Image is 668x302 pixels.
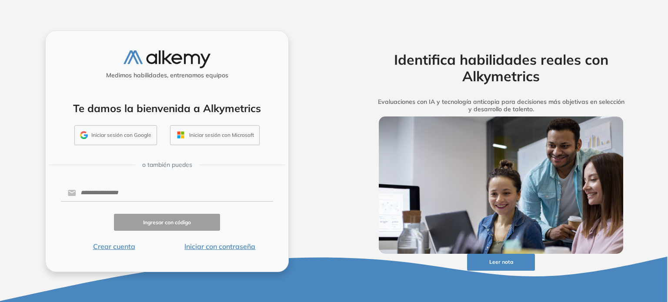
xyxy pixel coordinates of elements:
[74,125,157,145] button: Iniciar sesión con Google
[61,241,167,252] button: Crear cuenta
[80,131,88,139] img: GMAIL_ICON
[167,241,273,252] button: Iniciar con contraseña
[365,98,637,113] h5: Evaluaciones con IA y tecnología anticopia para decisiones más objetivas en selección y desarroll...
[176,130,186,140] img: OUTLOOK_ICON
[49,72,285,79] h5: Medimos habilidades, entrenamos equipos
[57,102,277,115] h4: Te damos la bienvenida a Alkymetrics
[467,254,535,271] button: Leer nota
[170,125,260,145] button: Iniciar sesión con Microsoft
[379,116,623,254] img: img-more-info
[142,160,192,169] span: o también puedes
[365,51,637,85] h2: Identifica habilidades reales con Alkymetrics
[114,214,220,231] button: Ingresar con código
[124,50,210,68] img: logo-alkemy
[512,202,668,302] div: Widget de chat
[512,202,668,302] iframe: Chat Widget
